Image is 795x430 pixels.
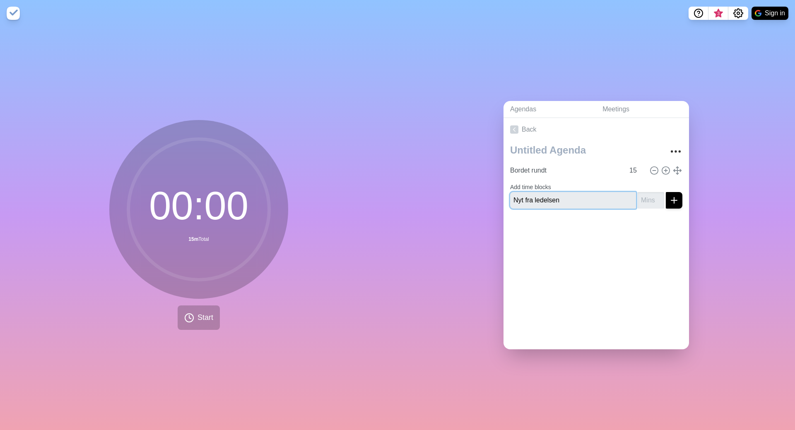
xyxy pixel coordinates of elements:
img: timeblocks logo [7,7,20,20]
img: google logo [755,10,761,17]
a: Back [503,118,689,141]
input: Name [507,162,624,179]
a: Agendas [503,101,596,118]
input: Mins [638,192,664,209]
button: Start [178,305,220,330]
button: Settings [728,7,748,20]
span: Start [198,312,213,323]
button: What’s new [708,7,728,20]
button: Help [689,7,708,20]
button: Sign in [752,7,788,20]
input: Mins [626,162,646,179]
span: 3 [715,10,722,17]
label: Add time blocks [510,184,551,190]
a: Meetings [596,101,689,118]
input: Name [510,192,636,209]
button: More [667,143,684,160]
